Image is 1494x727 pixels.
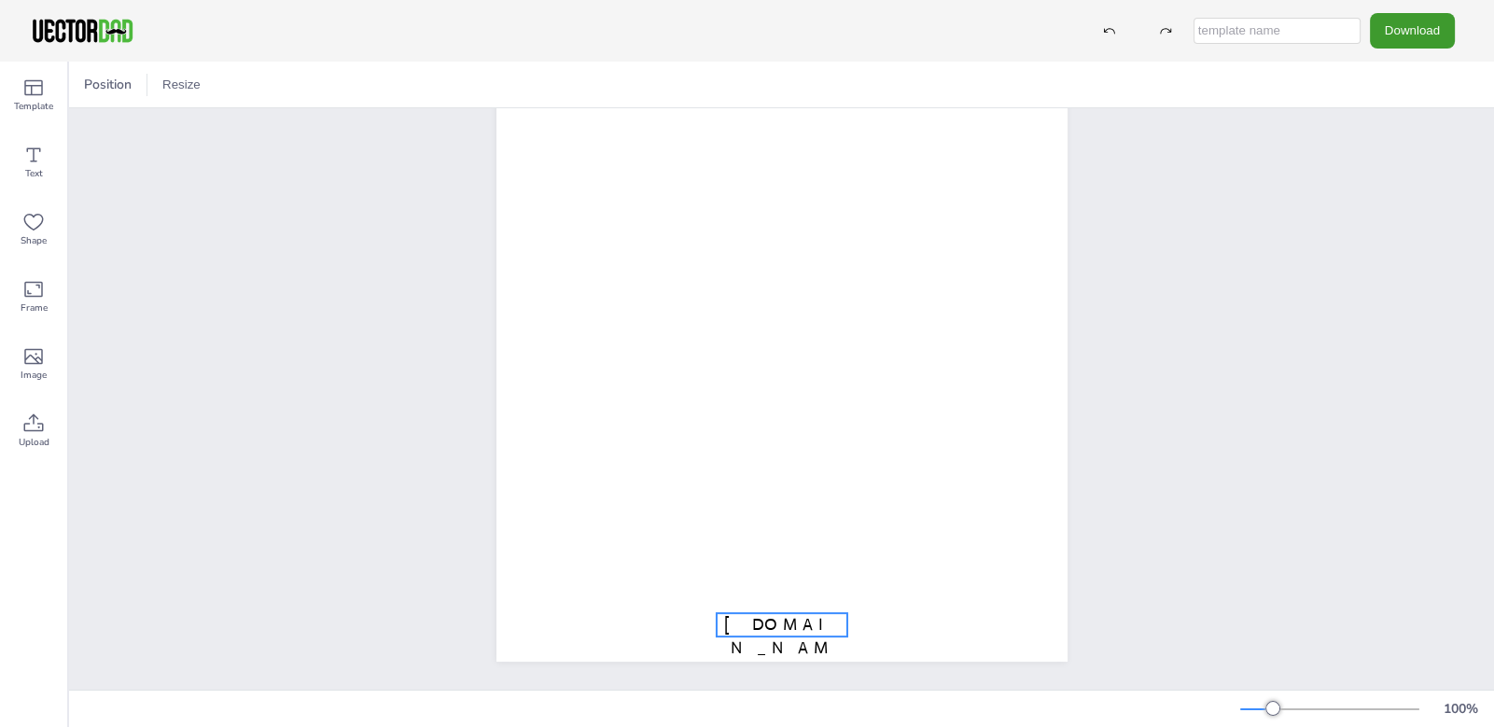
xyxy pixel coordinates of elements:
[1370,13,1455,48] button: Download
[21,368,47,383] span: Image
[21,301,48,315] span: Frame
[155,70,208,100] button: Resize
[25,166,43,181] span: Text
[1438,700,1483,718] div: 100 %
[30,17,135,45] img: VectorDad-1.png
[80,76,135,93] span: Position
[19,435,49,450] span: Upload
[14,99,53,114] span: Template
[21,233,47,248] span: Shape
[1194,18,1361,44] input: template name
[723,614,839,681] span: [DOMAIN_NAME]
